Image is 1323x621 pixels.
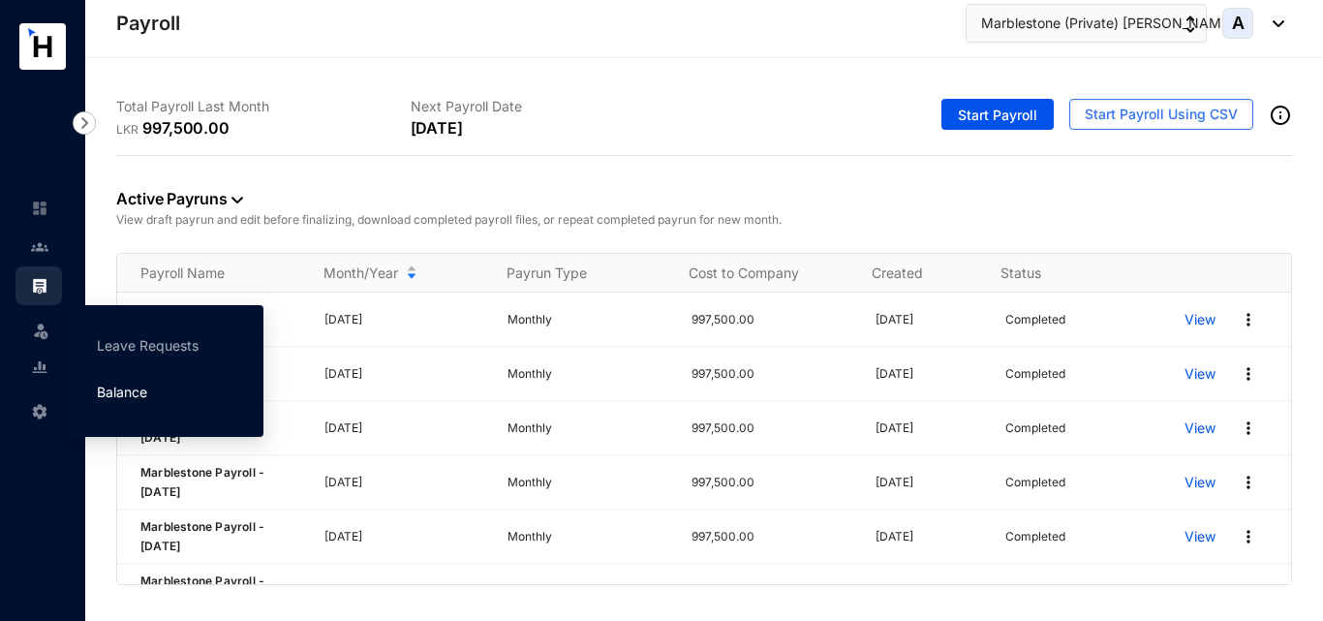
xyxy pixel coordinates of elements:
[1185,581,1215,601] a: View
[117,254,300,293] th: Payroll Name
[692,364,852,384] p: 997,500.00
[142,116,230,140] p: 997,500.00
[324,364,485,384] p: [DATE]
[1239,419,1258,438] img: more.27664ee4a8faa814348e188645a3c1fc.svg
[1185,310,1215,329] a: View
[116,189,243,208] a: Active Payruns
[140,465,264,499] span: Marblestone Payroll - [DATE]
[15,348,62,387] li: Reports
[1239,473,1258,492] img: more.27664ee4a8faa814348e188645a3c1fc.svg
[140,302,264,336] span: Marblestone Payroll - [DATE]
[97,384,147,400] a: Balance
[1185,364,1215,384] a: View
[977,254,1155,293] th: Status
[1005,527,1065,546] p: Completed
[692,581,852,601] p: 997,500.00
[483,254,666,293] th: Payrun Type
[1005,473,1065,492] p: Completed
[31,277,48,295] img: payroll.289672236c54bbec4828.svg
[1185,473,1215,492] a: View
[324,581,485,601] p: [DATE]
[31,403,48,420] img: settings-unselected.1febfda315e6e19643a1.svg
[1269,104,1292,127] img: info-outined.c2a0bb1115a2853c7f4cb4062ec879bc.svg
[692,419,852,438] p: 997,500.00
[31,321,50,340] img: leave-unselected.2934df6273408c3f84d9.svg
[1185,419,1215,438] a: View
[508,473,668,492] p: Monthly
[1263,20,1284,27] img: dropdown-black.8e83cc76930a90b1a4fdb6d089b7bf3a.svg
[692,473,852,492] p: 997,500.00
[140,519,264,553] span: Marblestone Payroll - [DATE]
[324,419,485,438] p: [DATE]
[876,581,982,601] p: [DATE]
[324,310,485,329] p: [DATE]
[1085,105,1238,124] span: Start Payroll Using CSV
[848,254,977,293] th: Created
[31,358,48,376] img: report-unselected.e6a6b4230fc7da01f883.svg
[508,527,668,546] p: Monthly
[324,527,485,546] p: [DATE]
[508,581,668,601] p: Monthly
[1239,527,1258,546] img: more.27664ee4a8faa814348e188645a3c1fc.svg
[876,527,982,546] p: [DATE]
[876,473,982,492] p: [DATE]
[324,473,485,492] p: [DATE]
[876,310,982,329] p: [DATE]
[941,99,1054,130] button: Start Payroll
[323,264,398,283] span: Month/Year
[31,238,48,256] img: people-unselected.118708e94b43a90eceab.svg
[981,13,1246,34] span: Marblestone (Private) [PERSON_NAME]...
[876,419,982,438] p: [DATE]
[116,10,180,37] p: Payroll
[73,111,96,135] img: nav-icon-right.af6afadce00d159da59955279c43614e.svg
[508,310,668,329] p: Monthly
[411,97,705,116] p: Next Payroll Date
[1239,310,1258,329] img: more.27664ee4a8faa814348e188645a3c1fc.svg
[692,310,852,329] p: 997,500.00
[1005,310,1065,329] p: Completed
[1185,527,1215,546] a: View
[508,364,668,384] p: Monthly
[876,364,982,384] p: [DATE]
[15,189,62,228] li: Home
[1185,16,1195,33] img: up-down-arrow.74152d26bf9780fbf563ca9c90304185.svg
[15,228,62,266] li: Contacts
[231,197,243,203] img: dropdown-black.8e83cc76930a90b1a4fdb6d089b7bf3a.svg
[411,116,463,140] p: [DATE]
[1239,581,1258,601] img: more.27664ee4a8faa814348e188645a3c1fc.svg
[116,120,142,140] p: LKR
[116,210,1292,230] p: View draft payrun and edit before finalizing, download completed payroll files, or repeat complet...
[1005,419,1065,438] p: Completed
[508,419,668,438] p: Monthly
[692,527,852,546] p: 997,500.00
[665,254,848,293] th: Cost to Company
[15,266,62,305] li: Payroll
[97,337,199,354] a: Leave Requests
[1232,15,1245,32] span: A
[116,97,411,116] p: Total Payroll Last Month
[140,574,264,607] span: Marblestone Payroll - [DATE]
[1005,581,1065,601] p: Completed
[31,200,48,217] img: home-unselected.a29eae3204392db15eaf.svg
[966,4,1207,43] button: Marblestone (Private) [PERSON_NAME]...
[1069,99,1253,130] button: Start Payroll Using CSV
[1005,364,1065,384] p: Completed
[958,106,1037,125] span: Start Payroll
[1239,364,1258,384] img: more.27664ee4a8faa814348e188645a3c1fc.svg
